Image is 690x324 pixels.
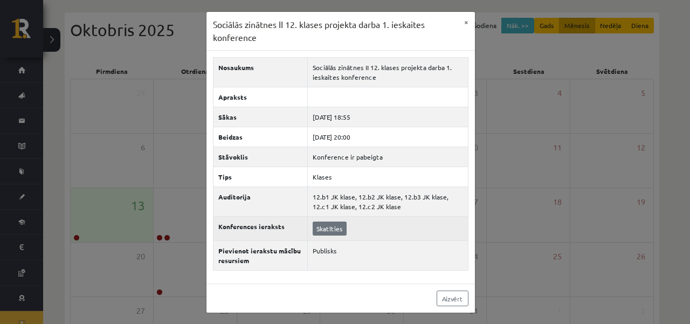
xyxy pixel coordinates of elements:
a: Aizvērt [437,291,468,306]
h3: Sociālās zinātnes II 12. klases projekta darba 1. ieskaites konference [213,18,458,44]
td: [DATE] 20:00 [308,127,468,147]
td: [DATE] 18:55 [308,107,468,127]
button: × [458,12,475,32]
th: Nosaukums [213,58,308,87]
th: Pievienot ierakstu mācību resursiem [213,241,308,271]
td: Sociālās zinātnes II 12. klases projekta darba 1. ieskaites konference [308,58,468,87]
th: Stāvoklis [213,147,308,167]
th: Auditorija [213,187,308,217]
td: Klases [308,167,468,187]
th: Konferences ieraksts [213,217,308,241]
th: Apraksts [213,87,308,107]
td: 12.b1 JK klase, 12.b2 JK klase, 12.b3 JK klase, 12.c1 JK klase, 12.c2 JK klase [308,187,468,217]
th: Tips [213,167,308,187]
td: Konference ir pabeigta [308,147,468,167]
th: Beidzas [213,127,308,147]
a: Skatīties [313,222,347,236]
th: Sākas [213,107,308,127]
td: Publisks [308,241,468,271]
